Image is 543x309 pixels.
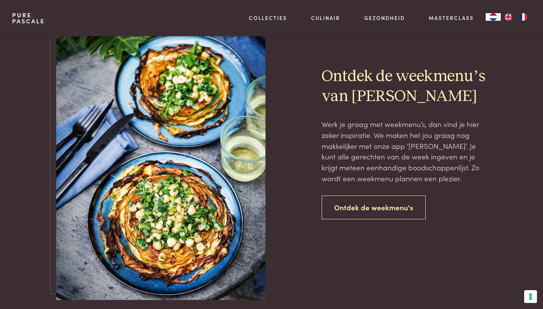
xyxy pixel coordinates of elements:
[364,14,405,22] a: Gezondheid
[486,13,501,21] div: Language
[501,13,531,21] ul: Language list
[311,14,340,22] a: Culinair
[501,13,516,21] a: EN
[429,14,474,22] a: Masterclass
[12,12,45,24] a: PurePascale
[322,196,426,219] a: Ontdek de weekmenu's
[322,67,487,107] h2: Ontdek de weekmenu’s van [PERSON_NAME]
[322,119,487,184] p: Werk je graag met weekmenu’s, dan vind je hier zeker inspiratie. We maken het jou graag nog makke...
[249,14,287,22] a: Collecties
[516,13,531,21] a: FR
[524,290,537,303] button: Uw voorkeuren voor toestemming voor trackingtechnologieën
[486,13,501,21] a: NL
[486,13,531,21] aside: Language selected: Nederlands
